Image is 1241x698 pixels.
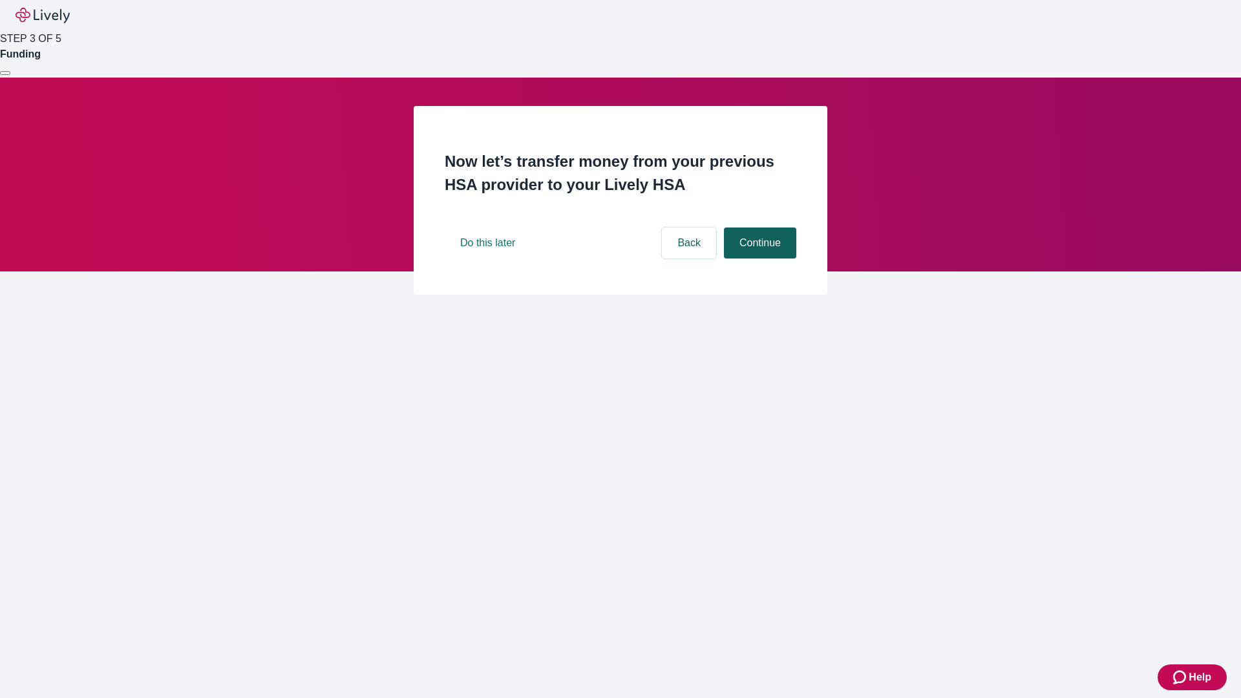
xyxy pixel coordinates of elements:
[724,227,796,259] button: Continue
[1158,664,1227,690] button: Zendesk support iconHelp
[16,8,70,23] img: Lively
[445,150,796,196] h2: Now let’s transfer money from your previous HSA provider to your Lively HSA
[1189,670,1211,685] span: Help
[445,227,531,259] button: Do this later
[662,227,716,259] button: Back
[1173,670,1189,685] svg: Zendesk support icon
